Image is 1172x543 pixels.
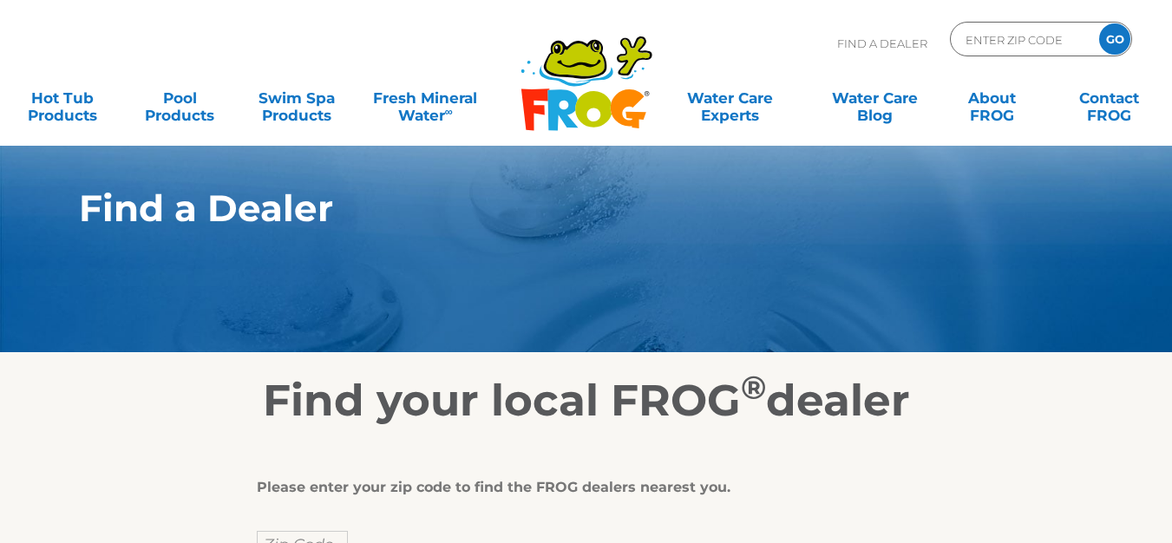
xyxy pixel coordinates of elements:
div: Please enter your zip code to find the FROG dealers nearest you. [257,479,903,496]
a: Hot TubProducts [17,81,108,115]
h2: Find your local FROG dealer [53,375,1120,427]
h1: Find a Dealer [79,187,1013,229]
sup: ® [741,368,766,407]
a: Fresh MineralWater∞ [369,81,482,115]
sup: ∞ [445,105,453,118]
a: ContactFROG [1064,81,1155,115]
a: AboutFROG [946,81,1038,115]
input: Zip Code Form [964,27,1081,52]
a: Swim SpaProducts [252,81,343,115]
input: GO [1099,23,1130,55]
p: Find A Dealer [837,22,927,65]
a: PoolProducts [134,81,226,115]
a: Water CareExperts [656,81,803,115]
a: Water CareBlog [829,81,920,115]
